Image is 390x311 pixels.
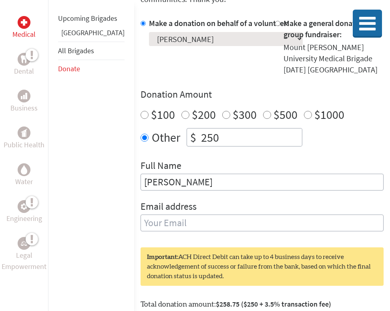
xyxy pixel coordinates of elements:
p: Dental [14,66,34,77]
div: Business [18,90,30,102]
p: Medical [12,29,36,40]
div: Medical [18,16,30,29]
div: Engineering [18,200,30,213]
input: Your Email [141,215,384,231]
label: $200 [192,107,216,122]
p: Public Health [4,139,44,150]
a: MedicalMedical [12,16,36,40]
div: Public Health [18,126,30,139]
img: Water [21,165,27,174]
label: Total donation amount: [141,299,331,310]
p: Engineering [6,213,42,224]
li: Upcoming Brigades [58,10,125,27]
label: Other [152,128,180,146]
input: Enter Amount [199,128,302,146]
a: Legal EmpowermentLegal Empowerment [2,237,46,272]
label: Full Name [141,159,181,174]
label: $300 [233,107,257,122]
div: Legal Empowerment [18,237,30,250]
p: Business [10,102,38,114]
img: Public Health [21,129,27,137]
img: Engineering [21,203,27,210]
a: Donate [58,64,80,73]
div: ACH Direct Debit can take up to 4 business days to receive acknowledgement of success or failure ... [141,247,384,286]
li: All Brigades [58,42,125,60]
label: Make a donation on behalf of a volunteer: [149,18,289,28]
a: DentalDental [14,53,34,77]
label: $100 [151,107,175,122]
img: Medical [21,19,27,26]
a: All Brigades [58,46,94,55]
p: Legal Empowerment [2,250,46,272]
label: Email address [141,200,197,215]
a: Public HealthPublic Health [4,126,44,150]
label: $500 [273,107,298,122]
div: Water [18,163,30,176]
div: $ [187,128,199,146]
div: Dental [18,53,30,66]
span: $258.75 ($250 + 3.5% transaction fee) [216,299,331,309]
a: [GEOGRAPHIC_DATA] [61,28,125,37]
img: Dental [21,55,27,63]
a: Upcoming Brigades [58,14,117,23]
img: Business [21,93,27,99]
a: EngineeringEngineering [6,200,42,224]
div: Mount [PERSON_NAME] University Medical Brigade [DATE] [GEOGRAPHIC_DATA] [283,42,384,75]
label: Make a general donation to group fundraiser: [283,18,375,39]
img: Legal Empowerment [21,241,27,246]
h4: Donation Amount [141,88,384,101]
a: BusinessBusiness [10,90,38,114]
p: Water [15,176,33,187]
li: Donate [58,60,125,78]
label: $1000 [314,107,344,122]
strong: Important: [147,254,178,260]
li: Guatemala [58,27,125,42]
input: Enter Full Name [141,174,384,191]
a: WaterWater [15,163,33,187]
